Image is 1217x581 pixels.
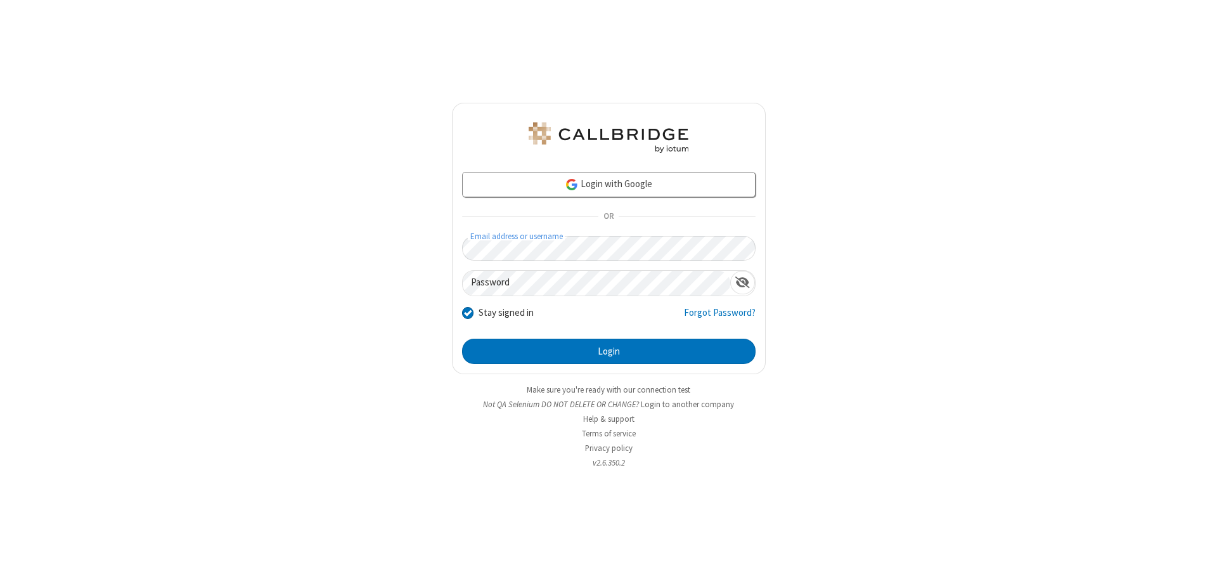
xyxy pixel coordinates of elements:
label: Stay signed in [479,306,534,320]
div: Show password [730,271,755,294]
input: Email address or username [462,236,756,261]
li: v2.6.350.2 [452,457,766,469]
a: Make sure you're ready with our connection test [527,384,690,395]
button: Login to another company [641,398,734,410]
button: Login [462,339,756,364]
input: Password [463,271,730,296]
img: QA Selenium DO NOT DELETE OR CHANGE [526,122,691,153]
a: Forgot Password? [684,306,756,330]
iframe: Chat [1185,548,1207,572]
img: google-icon.png [565,178,579,192]
span: OR [598,208,619,226]
a: Help & support [583,414,634,424]
li: Not QA Selenium DO NOT DELETE OR CHANGE? [452,398,766,410]
a: Login with Google [462,172,756,197]
a: Privacy policy [585,443,633,454]
a: Terms of service [582,428,636,439]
